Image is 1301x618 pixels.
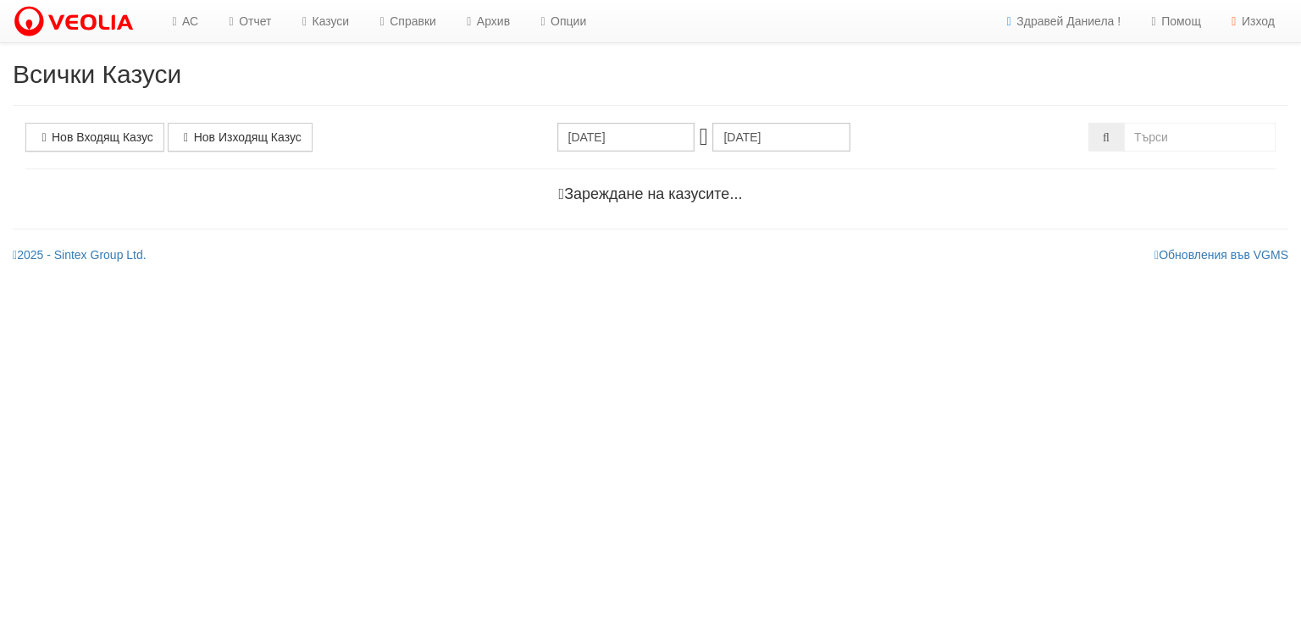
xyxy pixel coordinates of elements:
[13,60,1288,88] h2: Всички Казуси
[13,4,141,40] img: VeoliaLogo.png
[25,123,164,152] a: Нов Входящ Казус
[25,186,1276,203] h4: Зареждане на казусите...
[1154,248,1288,262] a: Обновления във VGMS
[1124,123,1276,152] input: Търсене по Идентификатор, Бл/Вх/Ап, Тип, Описание, Моб. Номер, Имейл, Файл, Коментар,
[13,248,147,262] a: 2025 - Sintex Group Ltd.
[168,123,313,152] a: Нов Изходящ Казус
